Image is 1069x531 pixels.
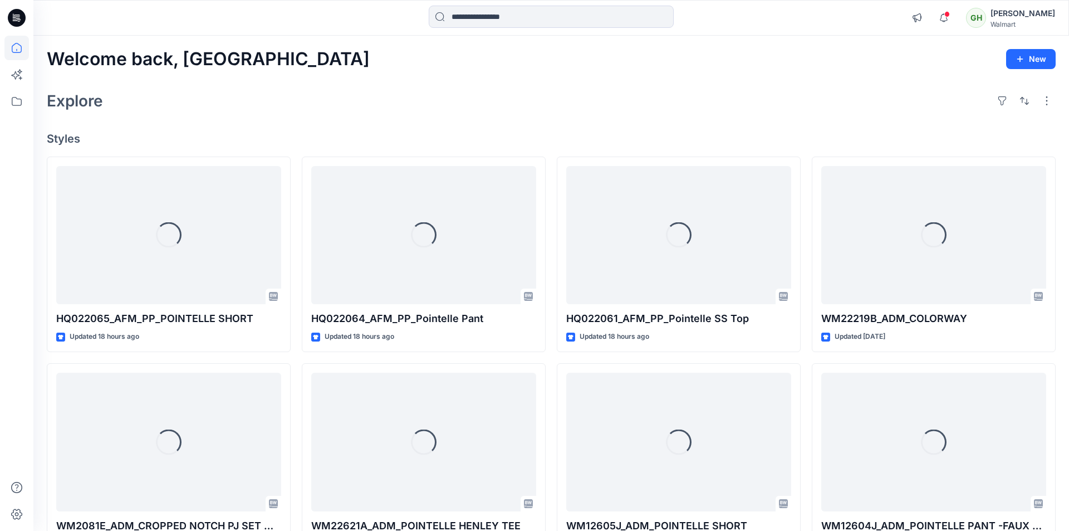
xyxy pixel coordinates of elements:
[580,331,649,343] p: Updated 18 hours ago
[1006,49,1056,69] button: New
[47,49,370,70] h2: Welcome back, [GEOGRAPHIC_DATA]
[47,132,1056,145] h4: Styles
[47,92,103,110] h2: Explore
[311,311,536,327] p: HQ022064_AFM_PP_Pointelle Pant
[70,331,139,343] p: Updated 18 hours ago
[835,331,885,343] p: Updated [DATE]
[990,7,1055,20] div: [PERSON_NAME]
[325,331,394,343] p: Updated 18 hours ago
[566,311,791,327] p: HQ022061_AFM_PP_Pointelle SS Top
[966,8,986,28] div: GH
[821,311,1046,327] p: WM22219B_ADM_COLORWAY
[990,20,1055,28] div: Walmart
[56,311,281,327] p: HQ022065_AFM_PP_POINTELLE SHORT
